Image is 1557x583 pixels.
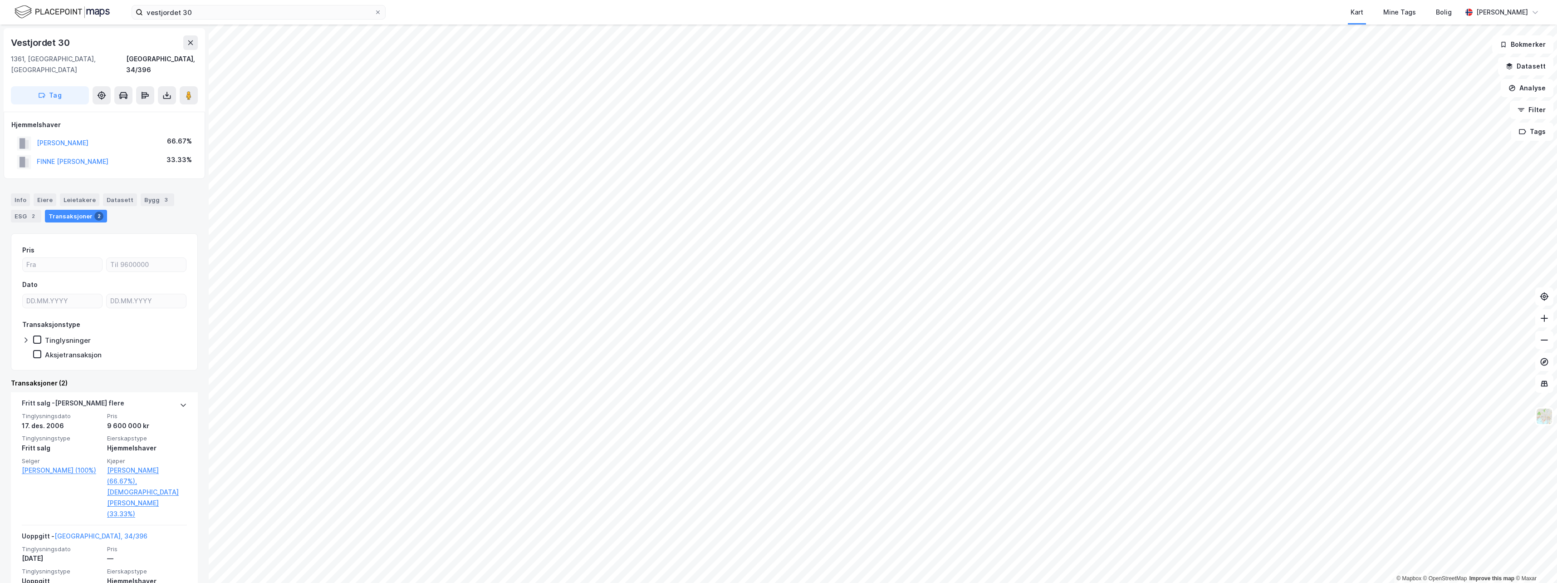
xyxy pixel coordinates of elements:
div: 1361, [GEOGRAPHIC_DATA], [GEOGRAPHIC_DATA] [11,54,126,75]
div: 17. des. 2006 [22,420,102,431]
div: Kontrollprogram for chat [1512,539,1557,583]
span: Tinglysningsdato [22,412,102,420]
button: Datasett [1498,57,1553,75]
div: Info [11,193,30,206]
div: — [107,553,187,564]
img: Z [1536,408,1553,425]
input: Fra [23,258,102,272]
div: Eiere [34,193,56,206]
div: Datasett [103,193,137,206]
div: Mine Tags [1383,7,1416,18]
input: DD.MM.YYYY [23,294,102,308]
button: Tags [1511,123,1553,141]
div: 2 [29,212,38,221]
a: [PERSON_NAME] (66.67%), [107,465,187,487]
span: Tinglysningstype [22,568,102,575]
div: ESG [11,210,41,222]
div: Bygg [141,193,174,206]
input: DD.MM.YYYY [107,294,186,308]
input: Til 9600000 [107,258,186,272]
div: [PERSON_NAME] [1476,7,1528,18]
button: Analyse [1501,79,1553,97]
span: Kjøper [107,457,187,465]
button: Bokmerker [1492,35,1553,54]
img: logo.f888ab2527a4732fd821a326f86c7f29.svg [15,4,110,20]
a: [DEMOGRAPHIC_DATA] [PERSON_NAME] (33.33%) [107,487,187,519]
div: 33.33% [166,154,192,165]
div: Fritt salg - [PERSON_NAME] flere [22,398,124,412]
a: OpenStreetMap [1423,575,1467,582]
div: Hjemmelshaver [107,443,187,454]
div: [DATE] [22,553,102,564]
div: Fritt salg [22,443,102,454]
button: Tag [11,86,89,104]
span: Pris [107,412,187,420]
div: Tinglysninger [45,336,91,345]
input: Søk på adresse, matrikkel, gårdeiere, leietakere eller personer [143,5,374,19]
div: 3 [162,195,171,204]
div: Kart [1351,7,1363,18]
span: Tinglysningsdato [22,545,102,553]
a: [GEOGRAPHIC_DATA], 34/396 [54,532,147,540]
div: Vestjordet 30 [11,35,71,50]
div: Transaksjoner (2) [11,378,198,389]
div: Transaksjoner [45,210,107,222]
div: Bolig [1436,7,1452,18]
span: Selger [22,457,102,465]
span: Eierskapstype [107,435,187,442]
div: 9 600 000 kr [107,420,187,431]
div: [GEOGRAPHIC_DATA], 34/396 [126,54,198,75]
a: [PERSON_NAME] (100%) [22,465,102,476]
a: Improve this map [1469,575,1514,582]
div: 2 [94,212,103,221]
button: Filter [1510,101,1553,119]
div: 66.67% [167,136,192,147]
div: Transaksjonstype [22,319,80,330]
div: Uoppgitt - [22,531,147,545]
div: Leietakere [60,193,99,206]
div: Dato [22,279,38,290]
div: Pris [22,245,34,256]
div: Aksjetransaksjon [45,351,102,359]
iframe: Chat Widget [1512,539,1557,583]
a: Mapbox [1396,575,1421,582]
span: Pris [107,545,187,553]
span: Tinglysningstype [22,435,102,442]
span: Eierskapstype [107,568,187,575]
div: Hjemmelshaver [11,119,197,130]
